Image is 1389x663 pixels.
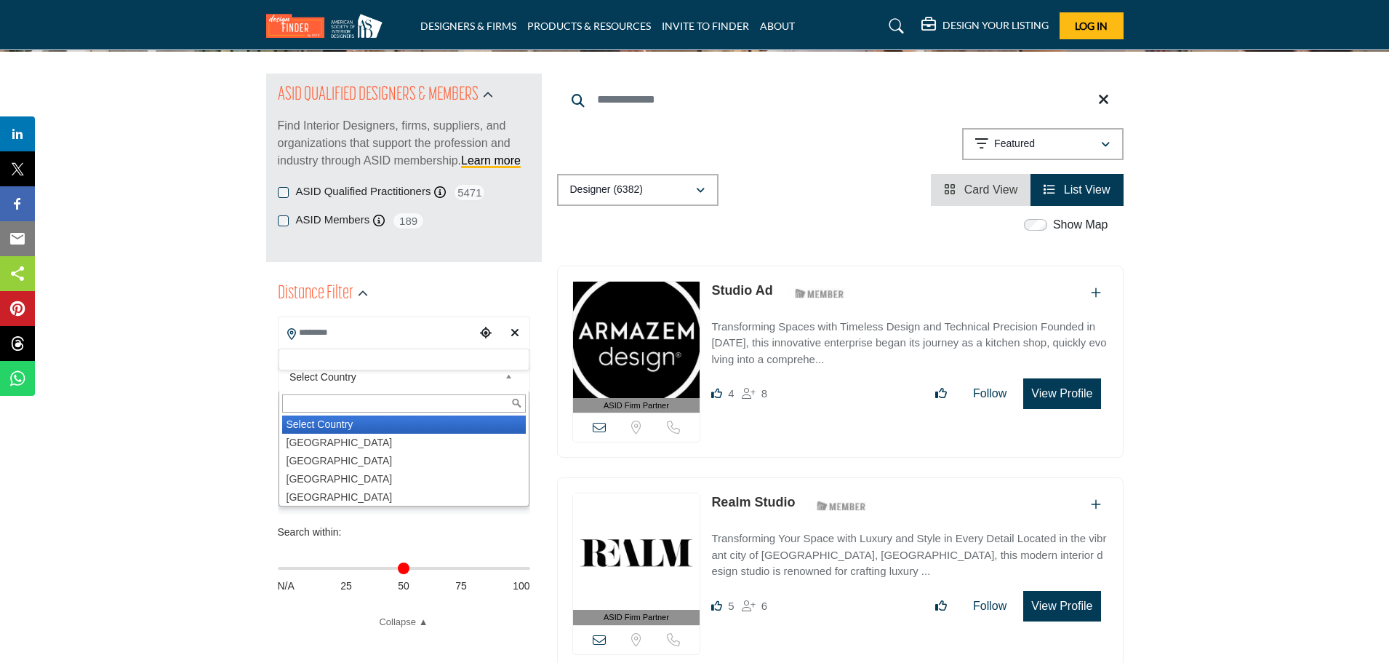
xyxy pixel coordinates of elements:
[266,14,390,38] img: Site Logo
[573,282,700,398] img: Studio Ad
[1091,287,1101,299] a: Add To List
[570,183,643,197] p: Designer (6382)
[279,319,475,347] input: Search Location
[282,416,526,434] li: Select Country
[942,19,1049,32] h5: DESIGN YOUR LISTING
[760,20,795,32] a: ABOUT
[1044,183,1110,196] a: View List
[573,282,700,413] a: ASID Firm Partner
[573,493,700,625] a: ASID Firm Partner
[964,592,1016,621] button: Follow
[809,496,874,515] img: ASID Members Badge Icon
[875,15,913,38] a: Search
[282,470,526,488] li: [GEOGRAPHIC_DATA]
[994,137,1035,151] p: Featured
[604,400,669,412] span: ASID Firm Partner
[340,579,352,594] span: 25
[282,452,526,470] li: [GEOGRAPHIC_DATA]
[1030,174,1123,206] li: List View
[278,281,353,307] h2: Distance Filter
[475,318,497,349] div: Choose your current location
[711,531,1108,580] p: Transforming Your Space with Luxury and Style in Every Detail Located in the vibrant city of [GEO...
[926,379,956,408] button: Like listing
[289,368,499,386] span: Select Country
[662,20,749,32] a: INVITE TO FINDER
[278,525,530,540] div: Search within:
[420,20,516,32] a: DESIGNERS & FIRMS
[944,183,1017,196] a: View Card
[527,20,651,32] a: PRODUCTS & RESOURCES
[278,579,295,594] span: N/A
[962,128,1124,160] button: Featured
[926,592,956,621] button: Like listing
[296,212,370,229] label: ASID Members
[711,281,772,301] p: Studio Ad
[455,579,467,594] span: 75
[728,387,734,400] span: 4
[278,615,530,630] a: Collapse ▲
[557,82,1124,117] input: Search Keyword
[279,349,529,370] div: Search Location
[557,174,718,206] button: Designer (6382)
[761,600,767,612] span: 6
[504,318,526,349] div: Clear search location
[728,600,734,612] span: 5
[282,488,526,507] li: [GEOGRAPHIC_DATA]
[392,212,425,230] span: 189
[761,387,767,400] span: 8
[1023,378,1100,409] button: View Profile
[398,579,409,594] span: 50
[1060,12,1124,39] button: Log In
[461,154,521,167] a: Learn more
[1023,591,1100,622] button: View Profile
[453,183,486,202] span: 5471
[711,283,772,298] a: Studio Ad
[278,82,479,108] h2: ASID QUALIFIED DESIGNERS & MEMBERS
[711,388,722,399] i: Likes
[278,117,530,170] p: Find Interior Designers, firms, suppliers, and organizations that support the profession and indu...
[278,187,289,198] input: ASID Qualified Practitioners checkbox
[964,379,1016,408] button: Follow
[964,183,1018,196] span: Card View
[513,579,529,594] span: 100
[296,183,431,200] label: ASID Qualified Practitioners
[282,394,526,413] input: Search Text
[711,310,1108,368] a: Transforming Spaces with Timeless Design and Technical Precision Founded in [DATE], this innovati...
[1064,183,1110,196] span: List View
[278,215,289,226] input: ASID Members checkbox
[282,434,526,452] li: [GEOGRAPHIC_DATA]
[604,611,669,624] span: ASID Firm Partner
[1091,499,1101,511] a: Add To List
[787,285,852,303] img: ASID Members Badge Icon
[711,493,795,512] p: Realm Studio
[931,174,1030,206] li: Card View
[742,385,767,402] div: Followers
[921,17,1049,35] div: DESIGN YOUR LISTING
[573,493,700,610] img: Realm Studio
[711,522,1108,580] a: Transforming Your Space with Luxury and Style in Every Detail Located in the vibrant city of [GEO...
[711,495,795,509] a: Realm Studio
[1053,216,1108,234] label: Show Map
[711,600,722,611] i: Likes
[711,319,1108,368] p: Transforming Spaces with Timeless Design and Technical Precision Founded in [DATE], this innovati...
[1075,20,1108,32] span: Log In
[742,598,767,615] div: Followers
